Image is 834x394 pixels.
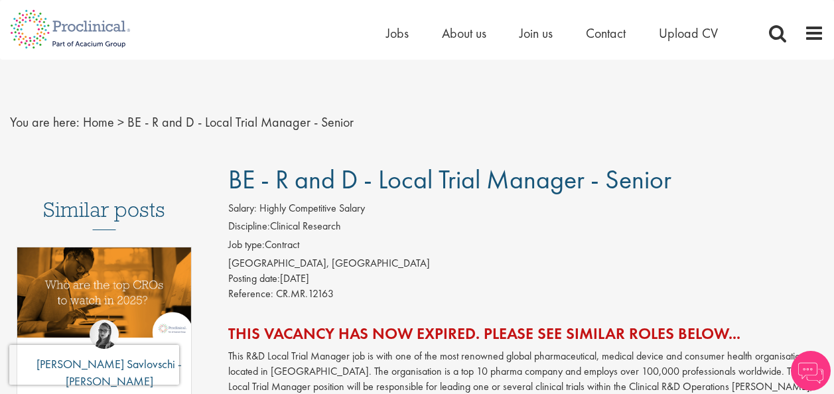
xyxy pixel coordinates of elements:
img: Top 10 CROs 2025 | Proclinical [17,247,191,338]
img: Theodora Savlovschi - Wicks [90,320,119,349]
span: BE - R and D - Local Trial Manager - Senior [228,163,671,196]
div: [GEOGRAPHIC_DATA], [GEOGRAPHIC_DATA] [228,256,824,271]
a: Contact [586,25,626,42]
a: Jobs [386,25,409,42]
a: About us [442,25,486,42]
img: Chatbot [791,351,831,391]
h2: This vacancy has now expired. Please see similar roles below... [228,325,824,342]
a: Link to a post [17,247,191,365]
div: [DATE] [228,271,824,287]
iframe: reCAPTCHA [9,345,179,385]
label: Salary: [228,201,257,216]
label: Discipline: [228,219,270,234]
h3: Similar posts [43,198,165,230]
span: CR.MR.12163 [276,287,334,300]
a: Upload CV [659,25,718,42]
span: BE - R and D - Local Trial Manager - Senior [127,113,354,131]
a: breadcrumb link [83,113,114,131]
li: Clinical Research [228,219,824,237]
span: Posting date: [228,271,280,285]
a: Join us [520,25,553,42]
li: Contract [228,237,824,256]
label: Reference: [228,287,273,302]
span: Highly Competitive Salary [259,201,365,215]
span: You are here: [10,113,80,131]
label: Job type: [228,237,265,253]
span: > [117,113,124,131]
